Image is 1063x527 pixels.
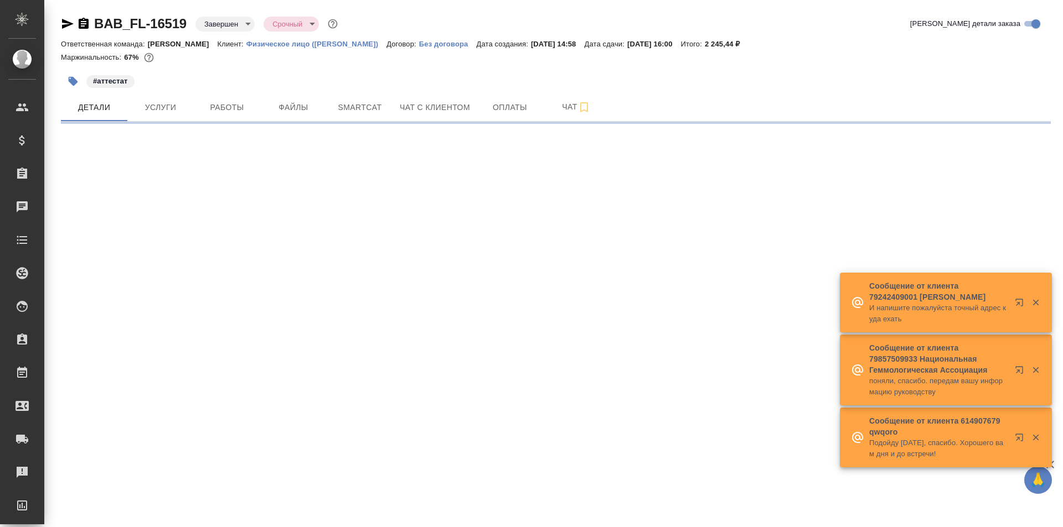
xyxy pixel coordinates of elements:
[94,16,187,31] a: BAB_FL-16519
[93,76,128,87] p: #аттестат
[195,17,255,32] div: Завершен
[200,101,254,114] span: Работы
[267,101,320,114] span: Файлы
[124,53,141,61] p: 67%
[585,40,627,48] p: Дата сдачи:
[246,39,386,48] a: Физическое лицо ([PERSON_NAME])
[531,40,585,48] p: [DATE] 14:58
[1024,432,1047,442] button: Закрыть
[1024,298,1047,307] button: Закрыть
[61,69,85,93] button: Добавить тэг
[61,17,74,30] button: Скопировать ссылку для ЯМессенджера
[869,342,1008,375] p: Сообщение от клиента 79857509933 Национальная Геммологическая Ассоциация
[326,17,340,31] button: Доп статусы указывают на важность/срочность заказа
[627,40,681,48] p: [DATE] 16:00
[419,40,477,48] p: Без договора
[1008,359,1035,385] button: Открыть в новой вкладке
[483,101,536,114] span: Оплаты
[61,53,124,61] p: Маржинальность:
[264,17,319,32] div: Завершен
[386,40,419,48] p: Договор:
[869,437,1008,460] p: Подойду [DATE], спасибо. Хорошего вам дня и до встречи!
[333,101,386,114] span: Smartcat
[400,101,470,114] span: Чат с клиентом
[869,280,1008,302] p: Сообщение от клиента 79242409001 [PERSON_NAME]
[419,39,477,48] a: Без договора
[577,101,591,114] svg: Подписаться
[218,40,246,48] p: Клиент:
[681,40,705,48] p: Итого:
[201,19,241,29] button: Завершен
[910,18,1020,29] span: [PERSON_NAME] детали заказа
[550,100,603,114] span: Чат
[85,76,136,85] span: аттестат
[869,302,1008,325] p: И напишите пожалуйста точный адрес куда ехать
[476,40,530,48] p: Дата создания:
[77,17,90,30] button: Скопировать ссылку
[869,375,1008,398] p: поняли, спасибо. передам вашу информацию руководству
[1024,365,1047,375] button: Закрыть
[269,19,306,29] button: Срочный
[134,101,187,114] span: Услуги
[148,40,218,48] p: [PERSON_NAME]
[142,50,156,65] button: 622.62 RUB;
[1008,291,1035,318] button: Открыть в новой вкладке
[246,40,386,48] p: Физическое лицо ([PERSON_NAME])
[68,101,121,114] span: Детали
[869,415,1008,437] p: Сообщение от клиента 614907679 qwqoro
[705,40,749,48] p: 2 245,44 ₽
[1008,426,1035,453] button: Открыть в новой вкладке
[61,40,148,48] p: Ответственная команда:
